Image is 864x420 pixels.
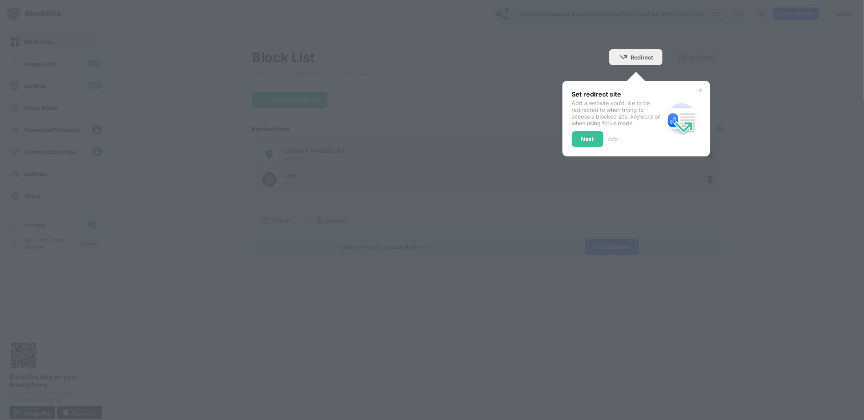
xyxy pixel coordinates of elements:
[572,100,663,126] div: Add a website you’d like to be redirected to when trying to access a blocked site, keyword or whe...
[631,54,653,61] div: Redirect
[572,90,663,98] div: Set redirect site
[697,87,704,93] img: x-button.svg
[581,136,594,142] div: Next
[608,136,618,142] div: 2 of 3
[663,100,701,138] img: redirect.svg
